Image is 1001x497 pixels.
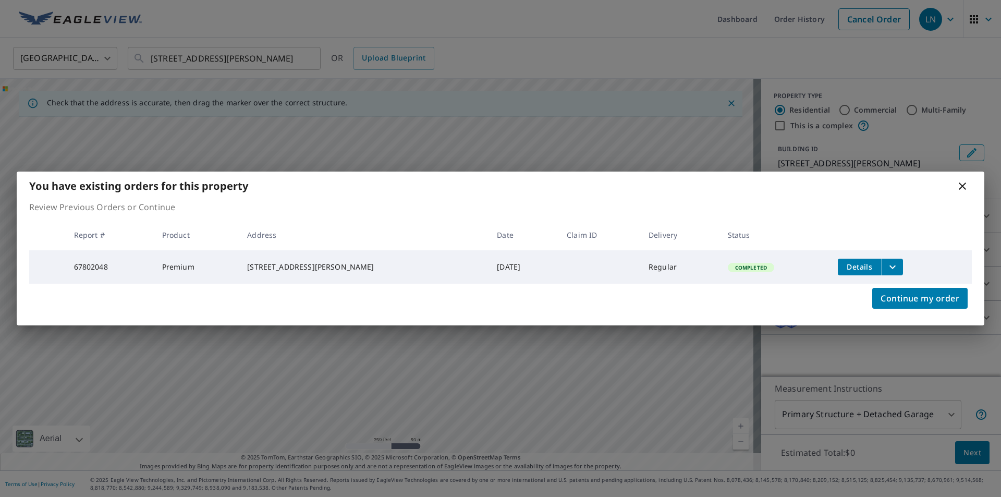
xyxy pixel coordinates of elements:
[558,220,640,250] th: Claim ID
[489,220,558,250] th: Date
[640,250,719,284] td: Regular
[154,220,239,250] th: Product
[844,262,875,272] span: Details
[247,262,480,272] div: [STREET_ADDRESS][PERSON_NAME]
[719,220,829,250] th: Status
[838,259,882,275] button: detailsBtn-67802048
[882,259,903,275] button: filesDropdownBtn-67802048
[872,288,968,309] button: Continue my order
[66,220,154,250] th: Report #
[29,179,248,193] b: You have existing orders for this property
[66,250,154,284] td: 67802048
[881,291,959,306] span: Continue my order
[489,250,558,284] td: [DATE]
[239,220,489,250] th: Address
[640,220,719,250] th: Delivery
[154,250,239,284] td: Premium
[29,201,972,213] p: Review Previous Orders or Continue
[729,264,773,271] span: Completed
